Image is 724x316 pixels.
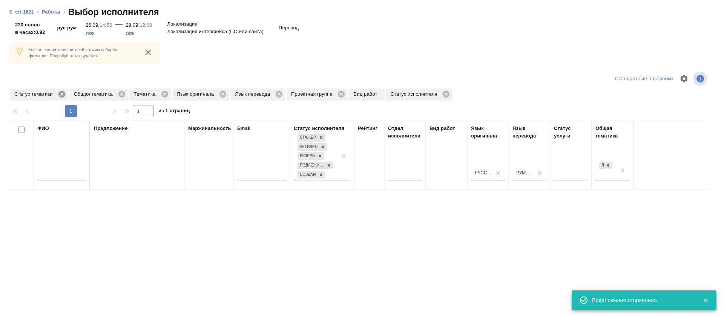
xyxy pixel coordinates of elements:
span: из 1 страниц [158,106,190,117]
div: Предложение [94,125,128,132]
p: Тематика [134,90,158,98]
div: ФИО [37,125,49,132]
span: Посмотреть информацию [693,72,709,86]
div: Проектная группа [287,89,347,101]
div: Общая тематика [595,125,629,140]
div: Вид работ [429,125,455,132]
div: Стажер, Активен, Резерв, Подлежит внедрению, Создан [297,142,328,152]
p: Проектная группа [291,90,335,98]
div: Активен [298,143,319,151]
li: ‹ [63,8,65,16]
p: 26.09, [86,22,100,28]
a: Работы [42,9,61,15]
div: Стажер, Активен, Резерв, Подлежит внедрению, Создан [297,133,326,142]
div: Маржинальность [188,125,231,132]
div: Статус тематики [10,89,68,101]
p: Вид работ [353,90,380,98]
span: Настроить таблицу [675,70,693,88]
div: Статус исполнителя [294,125,344,132]
p: Локализация [167,20,197,28]
div: Email [237,125,250,132]
div: Русский [475,170,492,176]
div: Резерв [298,152,316,160]
div: — [115,18,123,38]
p: 12:00 [140,22,152,28]
p: Перевод [279,24,299,32]
div: split button [613,73,675,85]
p: Статус тематики [14,90,55,98]
nav: breadcrumb [9,6,715,18]
div: Тематика [129,89,171,101]
div: Статус услуги [554,125,588,140]
div: Язык перевода [512,125,546,140]
p: Общая тематика [74,90,115,98]
div: Язык оригинала [172,89,229,101]
button: close [143,47,154,58]
div: Стажер, Активен, Резерв, Подлежит внедрению, Создан [297,151,325,161]
button: Закрыть [698,297,713,304]
p: 230 слово [15,21,45,29]
div: Язык перевода [230,89,285,101]
li: ‹ [37,8,38,16]
div: Язык оригинала [471,125,505,140]
p: 14:56 [100,22,112,28]
a: S_cft-1621 [9,9,34,15]
div: Локализация [599,162,604,169]
div: Предложение отправлено [592,296,691,304]
p: Статус исполнителя [391,90,440,98]
div: Стажер, Активен, Резерв, Подлежит внедрению, Создан [297,161,334,170]
div: Рейтинг [358,125,377,132]
div: Румынский [516,170,534,176]
div: Стажер [298,134,317,142]
p: Язык оригинала [177,90,217,98]
p: Язык перевода [235,90,273,98]
div: Создан [298,171,317,179]
p: Упс, не нашли исполнителей с таким набором фильтров. Попробуй что-то удалить [29,47,137,59]
div: Локализация [598,161,613,170]
p: 29.09, [126,22,140,28]
div: Отдел исполнителя [388,125,422,140]
div: Общая тематика [69,89,128,101]
div: Стажер, Активен, Резерв, Подлежит внедрению, Создан [297,170,326,180]
div: Статус исполнителя [386,89,452,101]
h2: Выбор исполнителя [68,6,159,18]
div: Подлежит внедрению [298,162,325,169]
